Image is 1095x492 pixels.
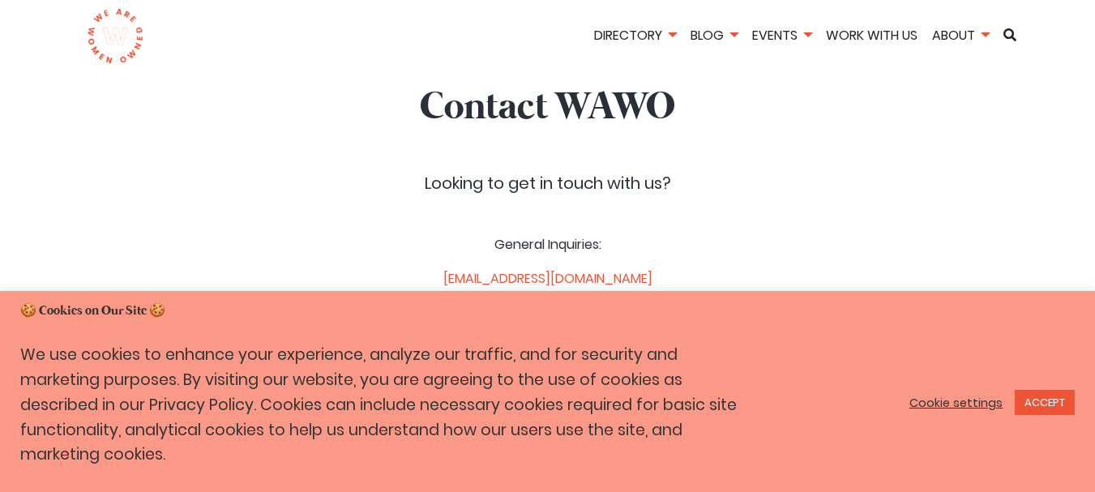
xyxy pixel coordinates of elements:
[588,25,682,49] li: Directory
[20,302,1075,320] h5: 🍪 Cookies on Our Site 🍪
[998,28,1022,41] a: Search
[74,81,1022,135] h1: Contact WAWO
[425,234,671,255] p: General Inquiries:
[820,26,923,45] a: Work With Us
[685,25,743,49] li: Blog
[685,26,743,45] a: Blog
[1015,390,1075,415] a: ACCEPT
[443,269,652,288] a: [EMAIL_ADDRESS][DOMAIN_NAME]
[746,25,817,49] li: Events
[20,343,759,468] p: We use cookies to enhance your experience, analyze our traffic, and for security and marketing pu...
[926,26,994,45] a: About
[926,25,994,49] li: About
[588,26,682,45] a: Directory
[909,396,1003,410] a: Cookie settings
[425,170,671,196] p: Looking to get in touch with us?
[746,26,817,45] a: Events
[87,8,144,65] img: logo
